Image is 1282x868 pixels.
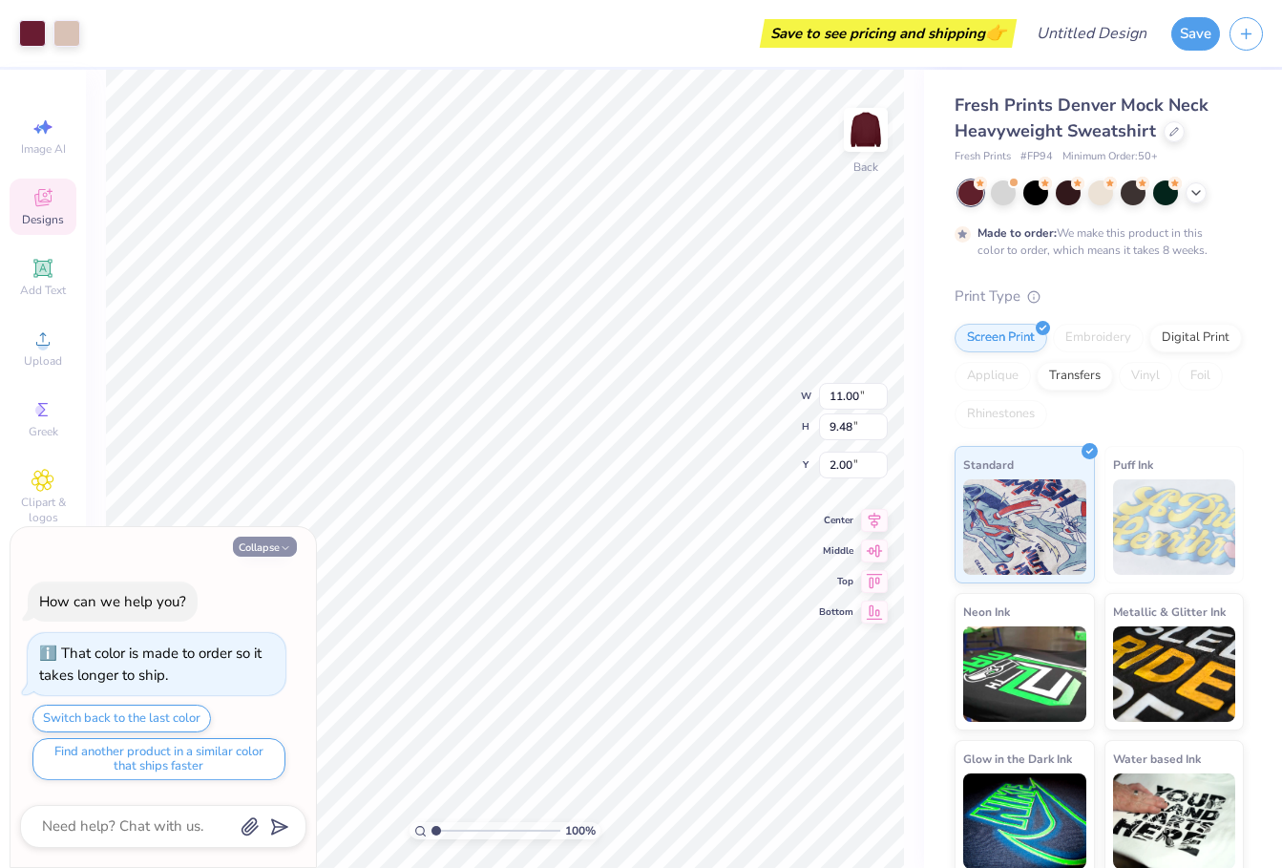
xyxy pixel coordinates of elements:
[1119,362,1172,391] div: Vinyl
[233,537,297,557] button: Collapse
[39,644,262,685] div: That color is made to order so it takes longer to ship.
[765,19,1012,48] div: Save to see pricing and shipping
[847,111,885,149] img: Back
[955,286,1244,307] div: Print Type
[985,21,1006,44] span: 👉
[1113,455,1153,475] span: Puff Ink
[977,224,1212,259] div: We make this product in this color to order, which means it takes 8 weeks.
[21,141,66,157] span: Image AI
[963,626,1086,722] img: Neon Ink
[963,602,1010,622] span: Neon Ink
[1113,602,1226,622] span: Metallic & Glitter Ink
[955,94,1208,142] span: Fresh Prints Denver Mock Neck Heavyweight Sweatshirt
[29,424,58,439] span: Greek
[1113,749,1201,769] span: Water based Ink
[20,283,66,298] span: Add Text
[1062,149,1158,165] span: Minimum Order: 50 +
[963,455,1014,475] span: Standard
[1171,17,1220,51] button: Save
[1113,626,1236,722] img: Metallic & Glitter Ink
[955,149,1011,165] span: Fresh Prints
[1037,362,1113,391] div: Transfers
[32,705,211,732] button: Switch back to the last color
[1113,479,1236,575] img: Puff Ink
[1020,149,1053,165] span: # FP94
[565,822,596,839] span: 100 %
[39,592,186,611] div: How can we help you?
[955,400,1047,429] div: Rhinestones
[819,605,853,619] span: Bottom
[24,353,62,369] span: Upload
[1149,324,1242,352] div: Digital Print
[963,749,1072,769] span: Glow in the Dark Ink
[963,479,1086,575] img: Standard
[955,362,1031,391] div: Applique
[1178,362,1223,391] div: Foil
[1053,324,1144,352] div: Embroidery
[977,225,1057,241] strong: Made to order:
[819,544,853,558] span: Middle
[955,324,1047,352] div: Screen Print
[22,212,64,227] span: Designs
[819,514,853,527] span: Center
[853,159,878,176] div: Back
[10,495,76,525] span: Clipart & logos
[819,575,853,588] span: Top
[1021,14,1162,53] input: Untitled Design
[32,738,285,780] button: Find another product in a similar color that ships faster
